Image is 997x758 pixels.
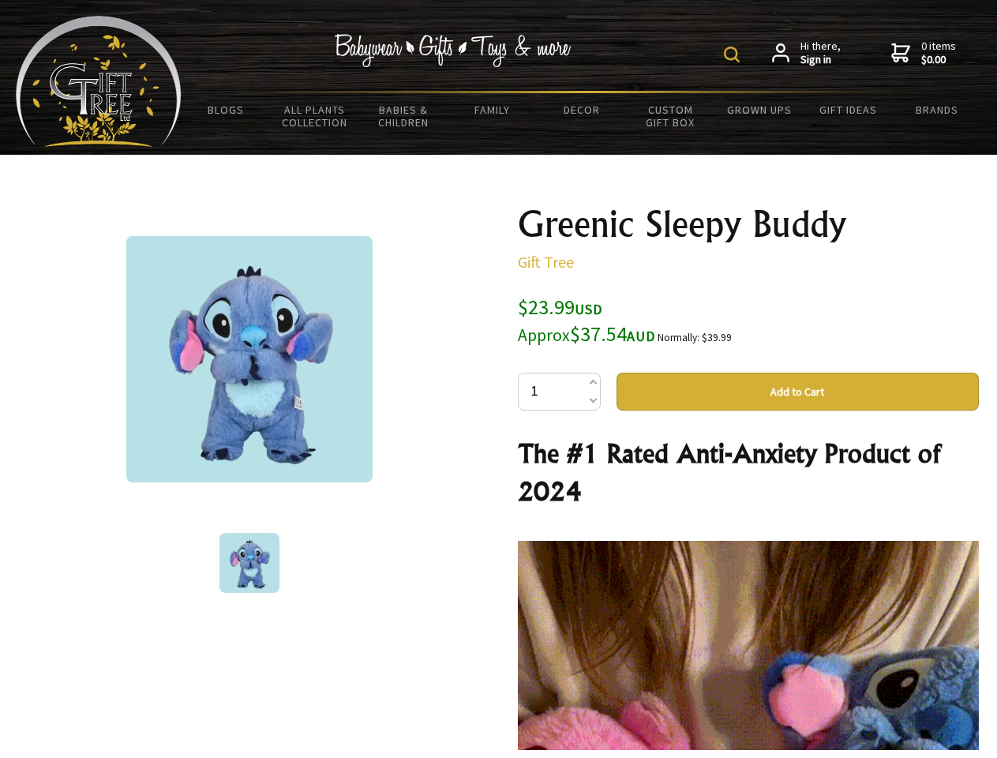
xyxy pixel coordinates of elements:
[271,93,360,139] a: All Plants Collection
[518,325,570,346] small: Approx
[518,437,940,507] strong: The #1 Rated Anti-Anxiety Product of 2024
[537,93,626,126] a: Decor
[800,53,841,67] strong: Sign in
[772,39,841,67] a: Hi there,Sign in
[891,39,956,67] a: 0 items$0.00
[800,39,841,67] span: Hi there,
[16,16,182,147] img: Babyware - Gifts - Toys and more...
[518,252,574,272] a: Gift Tree
[893,93,982,126] a: Brands
[617,373,979,411] button: Add to Cart
[921,39,956,67] span: 0 items
[804,93,893,126] a: Gift Ideas
[335,34,572,67] img: Babywear - Gifts - Toys & more
[626,93,715,139] a: Custom Gift Box
[627,327,655,345] span: AUD
[518,294,655,347] span: $23.99 $37.54
[359,93,448,139] a: Babies & Children
[714,93,804,126] a: Grown Ups
[724,47,740,62] img: product search
[658,331,732,344] small: Normally: $39.99
[182,93,271,126] a: BLOGS
[518,205,979,243] h1: Greenic Sleepy Buddy
[575,300,602,318] span: USD
[126,236,373,482] img: Greenic Sleepy Buddy
[448,93,538,126] a: Family
[921,53,956,67] strong: $0.00
[219,533,279,593] img: Greenic Sleepy Buddy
